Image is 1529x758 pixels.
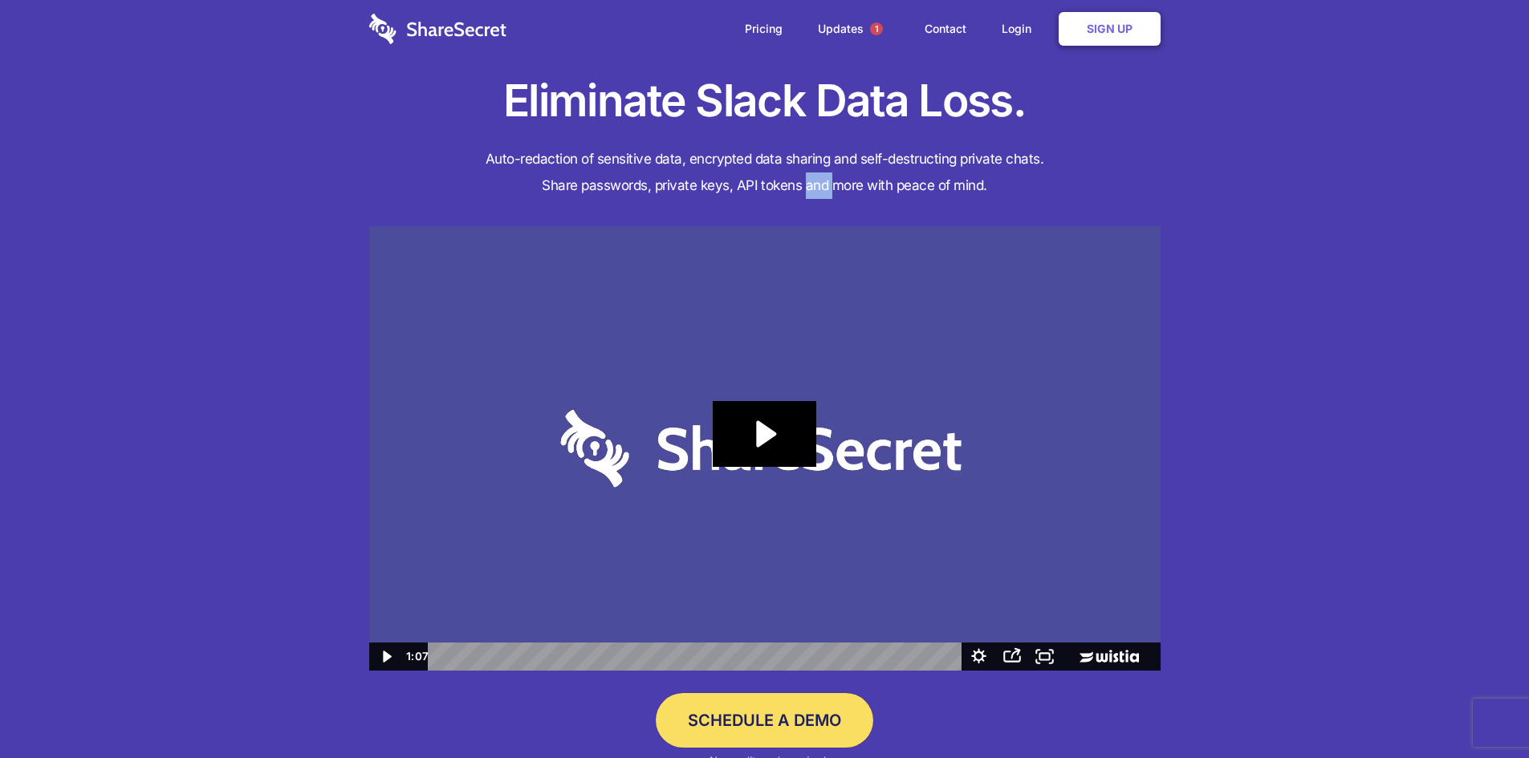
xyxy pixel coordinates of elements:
[369,14,506,44] img: logo-wordmark-white-trans-d4663122ce5f474addd5e946df7df03e33cb6a1c49d2221995e7729f52c070b2.svg
[962,642,995,671] button: Show settings menu
[1059,12,1161,46] a: Sign Up
[369,146,1161,199] h4: Auto-redaction of sensitive data, encrypted data sharing and self-destructing private chats. Shar...
[441,642,954,671] div: Playbar
[1061,642,1160,671] a: Wistia Logo -- Learn More
[909,4,982,54] a: Contact
[995,642,1028,671] button: Open sharing menu
[369,72,1161,130] h1: Eliminate Slack Data Loss.
[1449,678,1510,739] iframe: Drift Widget Chat Controller
[713,401,815,467] button: Play Video: Sharesecret Slack Extension
[369,226,1161,671] img: Sharesecret
[1028,642,1061,671] button: Fullscreen
[870,22,883,35] span: 1
[986,4,1055,54] a: Login
[369,642,402,671] button: Play Video
[729,4,799,54] a: Pricing
[656,693,873,748] a: Schedule a Demo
